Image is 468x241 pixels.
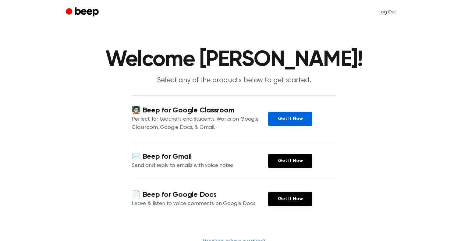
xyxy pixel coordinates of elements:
p: Leave & listen to voice comments on Google Docs [132,200,268,208]
p: Select any of the products below to get started. [117,76,351,86]
a: Log Out [373,5,402,19]
a: Get It Now [268,192,312,206]
a: Beep [66,6,100,18]
a: Get It Now [268,112,312,126]
h4: 📄 Beep for Google Docs [132,190,268,200]
p: Send and reply to emails with voice notes [132,162,268,170]
h1: Welcome [PERSON_NAME]! [78,49,390,71]
a: Get It Now [268,154,312,168]
p: Perfect for teachers and students. Works on Google Classroom, Google Docs, & Gmail. [132,115,268,132]
h4: ✉️ Beep for Gmail [132,152,268,162]
h4: 🧑🏻‍🏫 Beep for Google Classroom [132,105,268,115]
